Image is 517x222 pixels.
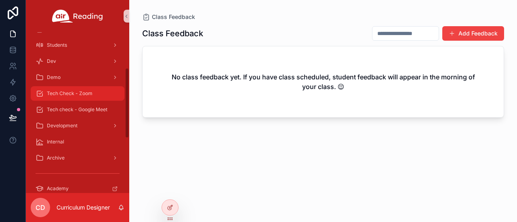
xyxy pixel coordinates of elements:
[31,86,124,101] a: Tech Check - Zoom
[47,42,67,48] span: Students
[31,151,124,165] a: Archive
[47,74,61,81] span: Demo
[47,185,69,192] span: Academy
[47,90,92,97] span: Tech Check - Zoom
[31,54,124,68] a: Dev
[47,122,78,129] span: Development
[31,70,124,85] a: Demo
[36,203,45,212] span: CD
[47,58,56,64] span: Dev
[168,72,478,91] h2: No class feedback yet. If you have class scheduled, student feedback will appear in the morning o...
[442,26,504,41] button: Add Feedback
[47,155,65,161] span: Archive
[31,135,124,149] a: Internal
[26,32,129,193] div: scrollable content
[31,38,124,52] a: Students
[47,139,64,145] span: Internal
[52,10,103,23] img: App logo
[31,181,124,196] a: Academy
[142,13,195,21] a: Class Feedback
[31,102,124,117] a: Tech check - Google Meet
[57,203,110,212] p: Curriculum Designer
[47,106,107,113] span: Tech check - Google Meet
[31,118,124,133] a: Development
[142,28,203,39] h1: Class Feedback
[152,13,195,21] span: Class Feedback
